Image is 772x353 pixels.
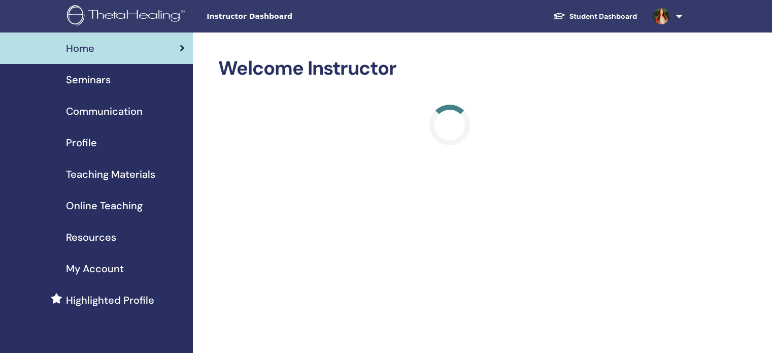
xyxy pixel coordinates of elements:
img: default.jpg [653,8,669,24]
span: Instructor Dashboard [207,11,359,22]
span: Home [66,41,94,56]
span: My Account [66,261,124,276]
span: Highlighted Profile [66,293,154,308]
a: Student Dashboard [545,7,645,26]
span: Communication [66,104,143,119]
img: graduation-cap-white.svg [553,12,565,20]
h2: Welcome Instructor [218,57,681,80]
span: Seminars [66,72,111,87]
span: Teaching Materials [66,167,155,182]
img: logo.png [67,5,188,28]
span: Resources [66,230,116,245]
span: Profile [66,135,97,150]
span: Online Teaching [66,198,143,213]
